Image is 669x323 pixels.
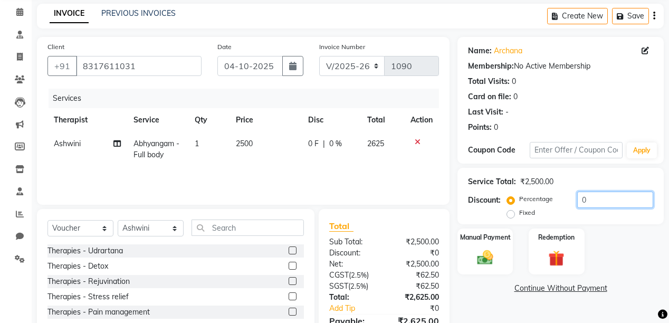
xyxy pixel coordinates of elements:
[505,107,509,118] div: -
[468,145,530,156] div: Coupon Code
[468,45,492,56] div: Name:
[308,138,319,149] span: 0 F
[350,282,366,290] span: 2.5%
[468,107,503,118] div: Last Visit:
[384,248,447,259] div: ₹0
[468,91,511,102] div: Card on file:
[321,248,384,259] div: Discount:
[217,42,232,52] label: Date
[321,303,395,314] a: Add Tip
[543,249,569,268] img: _gift.svg
[302,108,361,132] th: Disc
[321,236,384,248] div: Sub Total:
[472,249,498,267] img: _cash.svg
[547,8,608,24] button: Create New
[323,138,325,149] span: |
[47,245,123,256] div: Therapies - Udrartana
[329,221,353,232] span: Total
[101,8,176,18] a: PREVIOUS INVOICES
[47,42,64,52] label: Client
[612,8,649,24] button: Save
[384,259,447,270] div: ₹2,500.00
[468,61,653,72] div: No Active Membership
[47,56,77,76] button: +91
[351,271,367,279] span: 2.5%
[538,233,575,242] label: Redemption
[384,292,447,303] div: ₹2,625.00
[47,261,108,272] div: Therapies - Detox
[329,138,342,149] span: 0 %
[395,303,447,314] div: ₹0
[47,276,130,287] div: Therapies - Rejuvination
[384,270,447,281] div: ₹62.50
[188,108,229,132] th: Qty
[384,281,447,292] div: ₹62.50
[384,236,447,248] div: ₹2,500.00
[460,233,511,242] label: Manual Payment
[195,139,199,148] span: 1
[127,108,188,132] th: Service
[494,122,498,133] div: 0
[236,139,253,148] span: 2500
[321,281,384,292] div: ( )
[329,270,349,280] span: CGST
[494,45,522,56] a: Archana
[627,142,657,158] button: Apply
[468,76,510,87] div: Total Visits:
[47,307,150,318] div: Therapies - Pain management
[468,122,492,133] div: Points:
[468,176,516,187] div: Service Total:
[47,291,129,302] div: Therapies - Stress relief
[367,139,384,148] span: 2625
[519,208,535,217] label: Fixed
[321,270,384,281] div: ( )
[319,42,365,52] label: Invoice Number
[361,108,404,132] th: Total
[520,176,553,187] div: ₹2,500.00
[519,194,553,204] label: Percentage
[513,91,518,102] div: 0
[192,220,304,236] input: Search
[512,76,516,87] div: 0
[54,139,81,148] span: Ashwini
[321,259,384,270] div: Net:
[404,108,439,132] th: Action
[460,283,662,294] a: Continue Without Payment
[50,4,89,23] a: INVOICE
[321,292,384,303] div: Total:
[47,108,127,132] th: Therapist
[76,56,202,76] input: Search by Name/Mobile/Email/Code
[133,139,179,159] span: Abhyangam - Full body
[230,108,302,132] th: Price
[468,195,501,206] div: Discount:
[329,281,348,291] span: SGST
[49,89,447,108] div: Services
[468,61,514,72] div: Membership:
[530,142,623,158] input: Enter Offer / Coupon Code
